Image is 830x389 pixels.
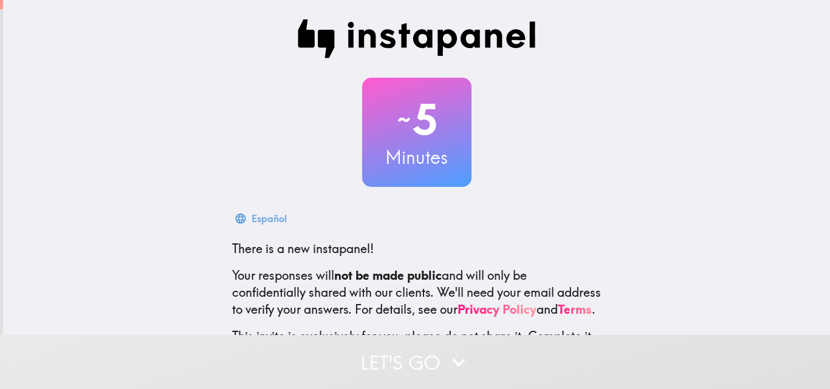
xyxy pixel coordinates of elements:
[232,267,602,318] p: Your responses will and will only be confidentially shared with our clients. We'll need your emai...
[298,19,536,58] img: Instapanel
[362,95,472,144] h2: 5
[362,144,472,170] h3: Minutes
[334,268,442,283] b: not be made public
[396,101,413,138] span: ~
[232,206,292,231] button: Español
[458,302,537,317] a: Privacy Policy
[558,302,592,317] a: Terms
[232,328,602,362] p: This invite is exclusively for you, please do not share it. Complete it soon because spots are li...
[232,241,374,256] span: There is a new instapanel!
[252,210,287,227] div: Español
